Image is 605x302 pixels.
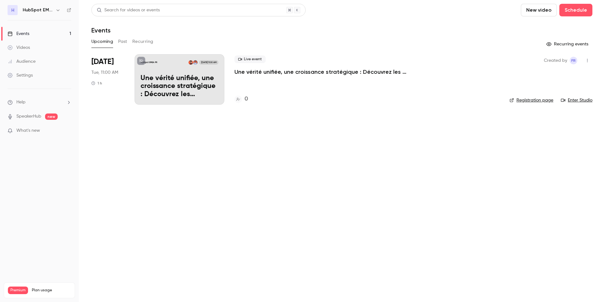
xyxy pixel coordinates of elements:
[16,113,41,120] a: SpeakerHub
[91,37,113,47] button: Upcoming
[234,68,423,76] a: Une vérité unifiée, une croissance stratégique : Découvrez les nouveautés du Spotlight - Automne ...
[8,287,28,294] span: Premium
[188,60,193,65] img: Enzo Valucci
[193,60,198,65] img: Mélanie Bohulu
[521,4,557,16] button: New video
[132,37,153,47] button: Recurring
[141,61,157,64] p: HubSpot EMEA FR
[135,54,224,105] a: HubSpot EMEA FRMélanie BohuluEnzo Valucci[DATE] 11:00 AMUne vérité unifiée, une croissance straté...
[8,72,33,78] div: Settings
[91,57,114,67] span: [DATE]
[8,44,30,51] div: Videos
[32,288,71,293] span: Plan usage
[234,95,248,103] a: 0
[118,37,127,47] button: Past
[91,81,102,86] div: 1 h
[571,57,576,64] span: fR
[8,99,71,106] li: help-dropdown-opener
[561,97,592,103] a: Enter Studio
[559,4,592,16] button: Schedule
[16,127,40,134] span: What's new
[544,39,592,49] button: Recurring events
[45,113,58,120] span: new
[91,54,124,105] div: Oct 7 Tue, 11:00 AM (Europe/Paris)
[245,95,248,103] h4: 0
[64,128,71,134] iframe: Noticeable Trigger
[8,31,29,37] div: Events
[234,55,266,63] span: Live event
[570,57,577,64] span: fabien Rabusseau
[23,7,53,13] h6: HubSpot EMEA FR
[91,69,118,76] span: Tue, 11:00 AM
[141,74,218,99] p: Une vérité unifiée, une croissance stratégique : Découvrez les nouveautés du Spotlight - Automne ...
[91,26,111,34] h1: Events
[11,7,14,14] span: H
[8,58,36,65] div: Audience
[544,57,567,64] span: Created by
[199,60,218,65] span: [DATE] 11:00 AM
[97,7,160,14] div: Search for videos or events
[16,99,26,106] span: Help
[510,97,553,103] a: Registration page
